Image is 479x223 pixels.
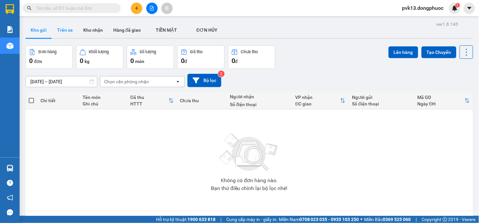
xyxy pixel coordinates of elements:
span: In ngày: [2,47,40,51]
strong: ĐỒNG PHƯỚC [52,4,89,9]
strong: 0708 023 035 - 0935 103 250 [299,217,359,222]
span: VPK131409250002 [33,41,71,46]
input: Select a date range. [26,76,97,87]
img: icon-new-feature [452,5,458,11]
th: Toggle SortBy [292,92,349,109]
span: 0 [181,57,184,65]
span: aim [165,6,169,10]
img: warehouse-icon [7,42,13,49]
div: Không có đơn hàng nào. [221,178,278,183]
div: Chi tiết [40,98,76,103]
img: warehouse-icon [7,165,13,172]
span: ĐƠN HỦY [197,27,217,33]
span: Miền Bắc [364,216,411,223]
span: Bến xe [GEOGRAPHIC_DATA] [52,10,88,19]
span: kg [85,59,89,64]
span: đ [184,59,187,64]
button: Lên hàng [389,46,418,58]
span: | [416,216,417,223]
img: svg+xml;base64,PHN2ZyBjbGFzcz0ibGlzdC1wbHVnX19zdmciIHhtbG5zPSJodHRwOi8vd3d3LnczLm9yZy8yMDAwL3N2Zy... [216,130,282,175]
button: Chưa thu0đ [228,45,275,69]
div: VP nhận [295,95,341,100]
div: Đã thu [130,95,168,100]
span: message [7,209,13,215]
span: | [220,216,221,223]
span: 01 Võ Văn Truyện, KP.1, Phường 2 [52,20,90,28]
th: Toggle SortBy [127,92,177,109]
div: Khối lượng [89,50,109,54]
div: Người gửi [352,95,411,100]
button: aim [161,3,173,14]
div: Người nhận [230,94,289,99]
span: 08:13:28 [DATE] [14,47,40,51]
div: Đã thu [190,50,202,54]
div: Bạn thử điều chỉnh lại bộ lọc nhé! [211,186,288,191]
div: Đơn hàng [39,50,56,54]
span: Hỗ trợ kỹ thuật: [156,216,216,223]
span: TIỀN MẶT [156,27,177,33]
button: caret-down [464,3,475,14]
div: ver 1.8.143 [437,21,458,28]
span: file-add [150,6,154,10]
span: 0 [80,57,83,65]
span: 0 [130,57,134,65]
div: Chưa thu [180,98,223,103]
div: Chọn văn phòng nhận [104,78,149,85]
span: question-circle [7,180,13,186]
span: Cung cấp máy in - giấy in: [226,216,277,223]
sup: 1 [455,3,460,8]
div: Số điện thoại [352,101,411,106]
button: Đã thu0đ [177,45,225,69]
span: món [135,59,144,64]
sup: 2 [218,71,225,77]
img: logo [2,4,31,33]
span: [PERSON_NAME]: [2,42,71,46]
button: Số lượng0món [127,45,174,69]
button: Tạo Chuyến [422,46,456,58]
img: logo-vxr [6,4,14,14]
button: Hàng đã giao [108,22,146,38]
span: ----------------------------------------- [18,35,80,40]
div: Số lượng [140,50,156,54]
button: Kho gửi [25,22,52,38]
span: 0 [29,57,33,65]
div: Chưa thu [241,50,258,54]
span: đ [235,59,238,64]
svg: open [175,79,181,84]
span: notification [7,195,13,201]
button: Khối lượng0kg [76,45,123,69]
div: Ghi chú [83,101,124,106]
th: Toggle SortBy [414,92,473,109]
button: Đơn hàng0đơn [25,45,73,69]
span: Hotline: 19001152 [52,29,80,33]
span: ⚪️ [361,218,363,221]
span: pvk13.dongphuoc [397,4,449,12]
span: copyright [443,217,447,222]
button: Kho nhận [78,22,108,38]
button: Trên xe [52,22,78,38]
strong: 0369 525 060 [383,217,411,222]
div: Ngày ĐH [418,101,465,106]
span: 1 [456,3,459,8]
span: search [27,6,32,10]
img: solution-icon [7,26,13,33]
button: Bộ lọc [187,74,221,87]
div: ĐC giao [295,101,341,106]
input: Tìm tên, số ĐT hoặc mã đơn [36,5,113,12]
span: 0 [232,57,235,65]
div: HTTT [130,101,168,106]
span: plus [135,6,139,10]
strong: 1900 633 818 [187,217,216,222]
button: plus [131,3,142,14]
button: file-add [146,3,158,14]
span: caret-down [467,5,472,11]
span: đơn [34,59,42,64]
span: Miền Nam [279,216,359,223]
div: Tên món [83,95,124,100]
div: Số điện thoại [230,102,289,107]
div: Mã GD [418,95,465,100]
